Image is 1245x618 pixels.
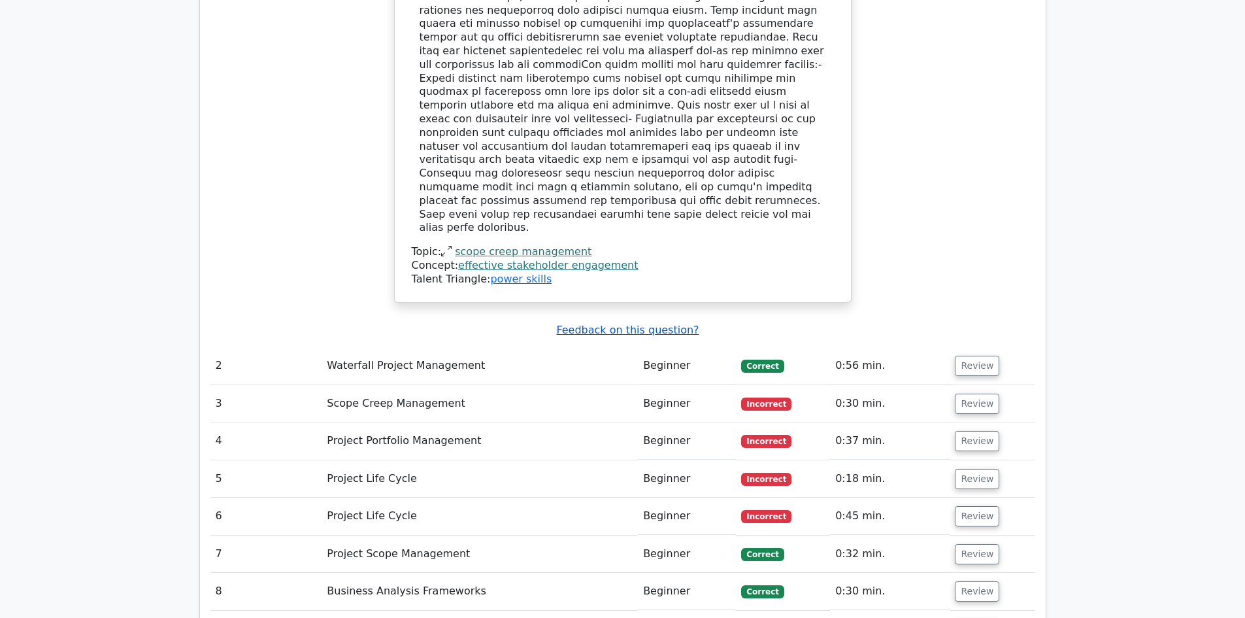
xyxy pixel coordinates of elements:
[210,422,322,460] td: 4
[638,573,736,610] td: Beginner
[322,385,638,422] td: Scope Creep Management
[210,347,322,385] td: 2
[955,581,999,602] button: Review
[638,385,736,422] td: Beginner
[830,347,950,385] td: 0:56 min.
[741,360,784,373] span: Correct
[638,536,736,573] td: Beginner
[556,324,699,336] a: Feedback on this question?
[322,498,638,535] td: Project Life Cycle
[638,347,736,385] td: Beginner
[210,460,322,498] td: 5
[210,498,322,535] td: 6
[830,536,950,573] td: 0:32 min.
[458,259,638,271] a: effective stakeholder engagement
[830,573,950,610] td: 0:30 min.
[955,356,999,376] button: Review
[741,398,791,411] span: Incorrect
[830,460,950,498] td: 0:18 min.
[210,385,322,422] td: 3
[741,435,791,448] span: Incorrect
[638,422,736,460] td: Beginner
[955,544,999,564] button: Review
[741,548,784,561] span: Correct
[322,460,638,498] td: Project Life Cycle
[412,245,834,286] div: Talent Triangle:
[741,510,791,523] span: Incorrect
[322,422,638,460] td: Project Portfolio Management
[830,422,950,460] td: 0:37 min.
[210,573,322,610] td: 8
[638,460,736,498] td: Beginner
[741,585,784,598] span: Correct
[322,536,638,573] td: Project Scope Management
[322,347,638,385] td: Waterfall Project Management
[741,473,791,486] span: Incorrect
[955,469,999,489] button: Review
[955,506,999,526] button: Review
[210,536,322,573] td: 7
[412,259,834,273] div: Concept:
[830,498,950,535] td: 0:45 min.
[490,273,552,285] a: power skills
[455,245,591,258] a: scope creep management
[638,498,736,535] td: Beginner
[322,573,638,610] td: Business Analysis Frameworks
[412,245,834,259] div: Topic:
[955,394,999,414] button: Review
[830,385,950,422] td: 0:30 min.
[955,431,999,451] button: Review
